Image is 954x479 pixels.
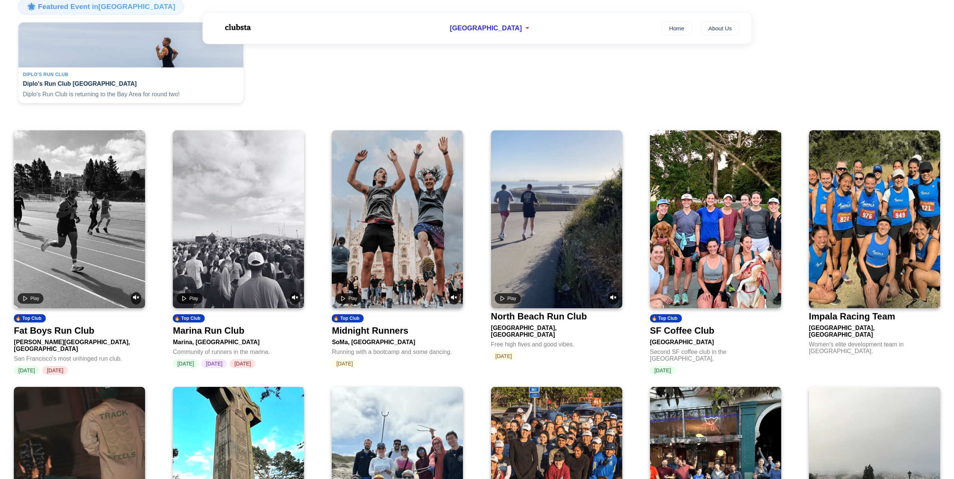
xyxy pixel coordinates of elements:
div: North Beach Run Club [491,311,587,322]
a: SF Coffee Club🔥 Top ClubSF Coffee Club[GEOGRAPHIC_DATA]Second SF coffee club in the [GEOGRAPHIC_D... [650,130,781,375]
button: Play video [18,293,43,304]
img: Logo [215,18,260,37]
span: Play [508,296,516,301]
button: Unmute video [131,292,141,304]
a: Play videoUnmute videoNorth Beach Run Club[GEOGRAPHIC_DATA], [GEOGRAPHIC_DATA]Free high fives and... [491,130,622,361]
div: Fat Boys Run Club [14,325,94,336]
div: Marina Run Club [173,325,244,336]
div: SF Coffee Club [650,325,714,336]
img: Impala Racing Team [809,130,940,308]
span: [DATE] [230,359,255,368]
p: Diplo's Run Club is returning to the Bay Area for round two! [23,90,239,98]
span: [DATE] [332,359,357,368]
span: [DATE] [491,352,517,361]
div: Midnight Runners [332,325,408,336]
a: Play videoUnmute video🔥 Top ClubMarina Run ClubMarina, [GEOGRAPHIC_DATA]Community of runners in t... [173,130,304,368]
button: Unmute video [290,292,300,304]
div: San Francisco's most unhinged run club. [14,352,145,362]
button: Play video [335,293,361,304]
a: Home [662,21,692,35]
a: About Us [701,21,740,35]
button: Unmute video [449,292,459,304]
button: Unmute video [608,292,619,304]
span: [DATE] [42,366,68,375]
div: 🔥 Top Club [14,314,46,322]
div: 🔥 Top Club [173,314,205,322]
span: Play [348,296,357,301]
div: Marina, [GEOGRAPHIC_DATA] [173,336,304,346]
div: 🔥 Top Club [650,314,682,322]
button: Play video [177,293,202,304]
div: Impala Racing Team [809,311,895,322]
div: 🔥 Top Club [332,314,364,322]
div: [GEOGRAPHIC_DATA], [GEOGRAPHIC_DATA] [809,322,940,338]
span: Play [189,296,198,301]
span: [DATE] [650,366,675,375]
div: Running with a bootcamp and some dancing. [332,346,463,355]
a: Play videoUnmute video🔥 Top ClubFat Boys Run Club[PERSON_NAME][GEOGRAPHIC_DATA], [GEOGRAPHIC_DATA... [14,130,145,375]
div: Women's elite development team in [GEOGRAPHIC_DATA]. [809,338,940,355]
a: Play videoUnmute video🔥 Top ClubMidnight RunnersSoMa, [GEOGRAPHIC_DATA]Running with a bootcamp an... [332,130,463,368]
span: Play [30,296,39,301]
h4: Diplo's Run Club [GEOGRAPHIC_DATA] [23,80,239,87]
img: SF Coffee Club [650,130,781,308]
span: [DATE] [14,366,39,375]
div: [GEOGRAPHIC_DATA] [650,336,781,346]
div: Diplo's Run Club [23,72,239,77]
span: [DATE] [173,359,198,368]
div: Second SF coffee club in the [GEOGRAPHIC_DATA]. [650,346,781,362]
div: Community of runners in the marina. [173,346,304,355]
div: SoMa, [GEOGRAPHIC_DATA] [332,336,463,346]
span: [DATE] [201,359,227,368]
div: [PERSON_NAME][GEOGRAPHIC_DATA], [GEOGRAPHIC_DATA] [14,336,145,352]
span: [GEOGRAPHIC_DATA] [450,24,522,32]
div: Free high fives and good vibes. [491,338,622,348]
div: [GEOGRAPHIC_DATA], [GEOGRAPHIC_DATA] [491,322,622,338]
button: Play video [495,293,521,304]
a: Impala Racing TeamImpala Racing Team[GEOGRAPHIC_DATA], [GEOGRAPHIC_DATA]Women's elite development... [809,130,940,358]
